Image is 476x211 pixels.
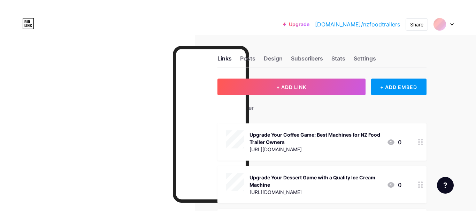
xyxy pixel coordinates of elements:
div: Subscribers [291,54,323,67]
div: Share [410,21,423,28]
a: [DOMAIN_NAME]/nzfoodtrailers [315,20,400,29]
a: Upgrade [283,22,309,27]
div: 0 [387,181,401,189]
div: Upgrade Your Coffee Game: Best Machines for NZ Food Trailer Owners [249,131,381,146]
div: + ADD EMBED [371,79,427,95]
div: Posts [240,54,255,67]
div: Stats [331,54,345,67]
div: Links [217,54,232,67]
div: Upgrade Your Dessert Game with a Quality Ice Cream Machine [249,174,381,188]
button: + ADD LINK [217,79,366,95]
span: + ADD LINK [276,84,306,90]
div: Design [264,54,283,67]
div: [URL][DOMAIN_NAME] [249,188,381,196]
div: Settings [354,54,376,67]
div: 0 [387,138,401,146]
div: [URL][DOMAIN_NAME] [249,146,381,153]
